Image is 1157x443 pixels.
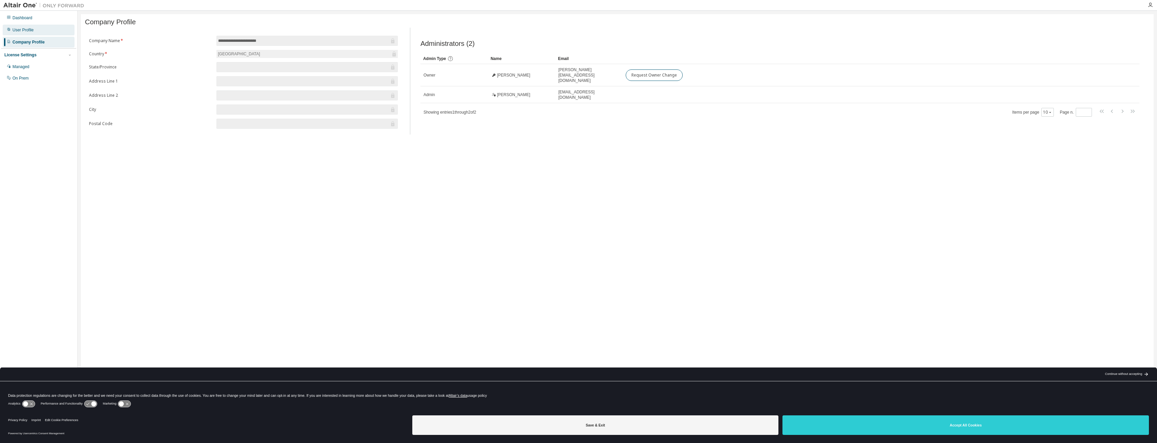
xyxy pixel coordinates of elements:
[89,121,212,126] label: Postal Code
[85,18,136,26] span: Company Profile
[558,67,620,83] span: [PERSON_NAME][EMAIL_ADDRESS][DOMAIN_NAME]
[626,69,683,81] button: Request Owner Change
[89,38,212,43] label: Company Name
[423,110,476,115] span: Showing entries 1 through 2 of 2
[89,93,212,98] label: Address Line 2
[12,64,29,69] div: Managed
[89,51,212,57] label: Country
[558,53,620,64] div: Email
[12,15,32,21] div: Dashboard
[12,39,44,45] div: Company Profile
[216,50,398,58] div: [GEOGRAPHIC_DATA]
[1012,108,1054,117] span: Items per page
[89,64,212,70] label: State/Province
[497,72,530,78] span: [PERSON_NAME]
[12,76,29,81] div: On Prem
[491,53,553,64] div: Name
[12,27,34,33] div: User Profile
[89,79,212,84] label: Address Line 1
[420,40,475,48] span: Administrators (2)
[1060,108,1092,117] span: Page n.
[4,52,36,58] div: License Settings
[423,72,435,78] span: Owner
[3,2,88,9] img: Altair One
[558,89,620,100] span: [EMAIL_ADDRESS][DOMAIN_NAME]
[497,92,530,97] span: [PERSON_NAME]
[423,56,446,61] span: Admin Type
[1043,110,1052,115] button: 10
[217,50,261,58] div: [GEOGRAPHIC_DATA]
[423,92,435,97] span: Admin
[89,107,212,112] label: City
